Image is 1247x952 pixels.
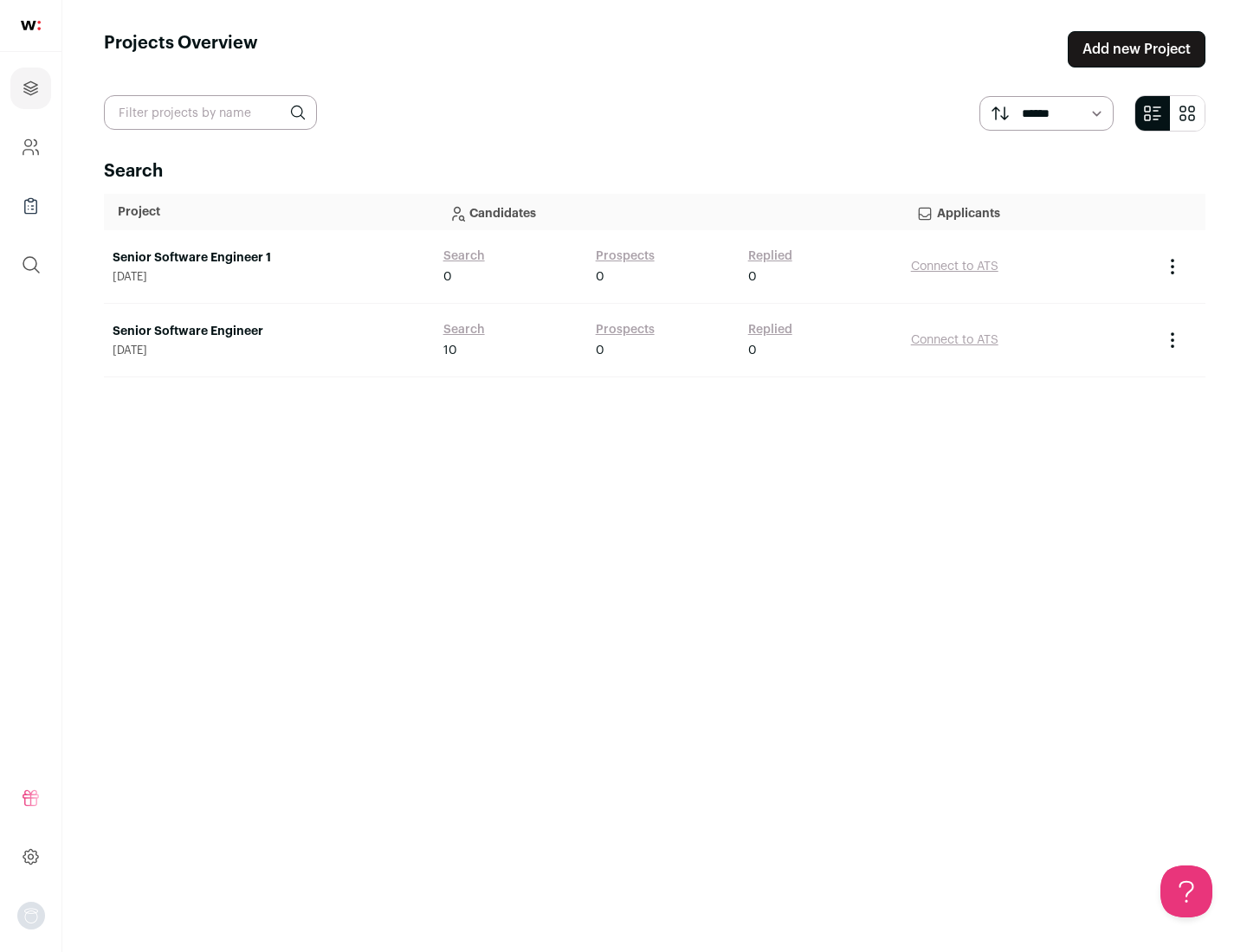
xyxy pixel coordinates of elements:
p: Candidates [449,195,888,229]
span: [DATE] [113,344,426,357]
a: Company and ATS Settings [10,126,51,168]
img: nopic.png [17,902,45,929]
a: Senior Software Engineer [113,323,426,340]
a: Prospects [596,248,655,265]
span: 10 [443,342,457,359]
input: Filter projects by name [104,95,317,130]
a: Company Lists [10,185,51,227]
img: wellfound-shorthand-0d5821cbd27db2630d0214b213865d53afaa358527fdda9d0ea32b1df1b89c2c.svg [21,21,41,30]
a: Add new Project [1068,31,1205,68]
p: Applicants [916,195,1140,229]
span: 0 [596,342,604,359]
a: Prospects [596,321,655,338]
a: Search [443,248,485,265]
button: Project Actions [1162,256,1183,277]
button: Open dropdown [17,902,45,929]
span: 0 [596,268,604,286]
a: Search [443,321,485,338]
h1: Projects Overview [104,31,258,68]
span: 0 [748,342,757,359]
a: Senior Software Engineer 1 [113,249,426,267]
span: 0 [748,268,757,286]
a: Connect to ATS [911,334,998,346]
a: Connect to ATS [911,261,998,273]
a: Projects [10,68,51,109]
button: Project Actions [1162,330,1183,351]
h2: Search [104,159,1205,183]
span: [DATE] [113,270,426,284]
a: Replied [748,248,792,265]
p: Project [118,203,421,221]
a: Replied [748,321,792,338]
span: 0 [443,268,452,286]
iframe: Help Scout Beacon - Open [1160,865,1212,917]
